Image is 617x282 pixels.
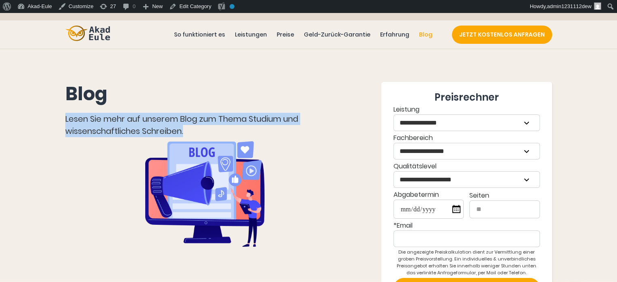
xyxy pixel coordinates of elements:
[394,143,540,159] select: Fachbereich
[275,30,296,39] a: Preise
[393,133,540,159] label: Fachbereich
[230,4,234,9] div: No index
[172,30,227,39] a: So funktioniert es
[393,104,540,131] label: Leistung
[393,220,540,247] label: *Email
[452,26,552,44] a: JETZT KOSTENLOS ANFRAGEN
[65,113,345,137] div: Lesen Sie mehr auf unserem Blog zum Thema Studium und wissenschaftliches Schreiben.
[378,30,411,39] a: Erfahrung
[233,30,269,39] a: Leistungen
[393,189,464,219] label: Abgabetermin
[394,115,540,131] select: Leistung
[469,191,489,200] span: Seiten
[417,30,434,39] a: Blog
[393,90,540,104] div: Preisrechner
[393,249,540,276] div: Die angezeigte Preiskalkulation dient zur Vermittlung einer groben Preisvorstellung. Ein individu...
[65,26,110,41] img: logo
[393,200,464,219] input: Abgabetermin
[65,82,345,106] h1: Blog
[393,230,540,247] input: *Email
[302,30,372,39] a: Geld-Zurück-Garantie
[547,3,591,9] span: admin1231112dew
[393,161,540,188] div: Qualitätslevel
